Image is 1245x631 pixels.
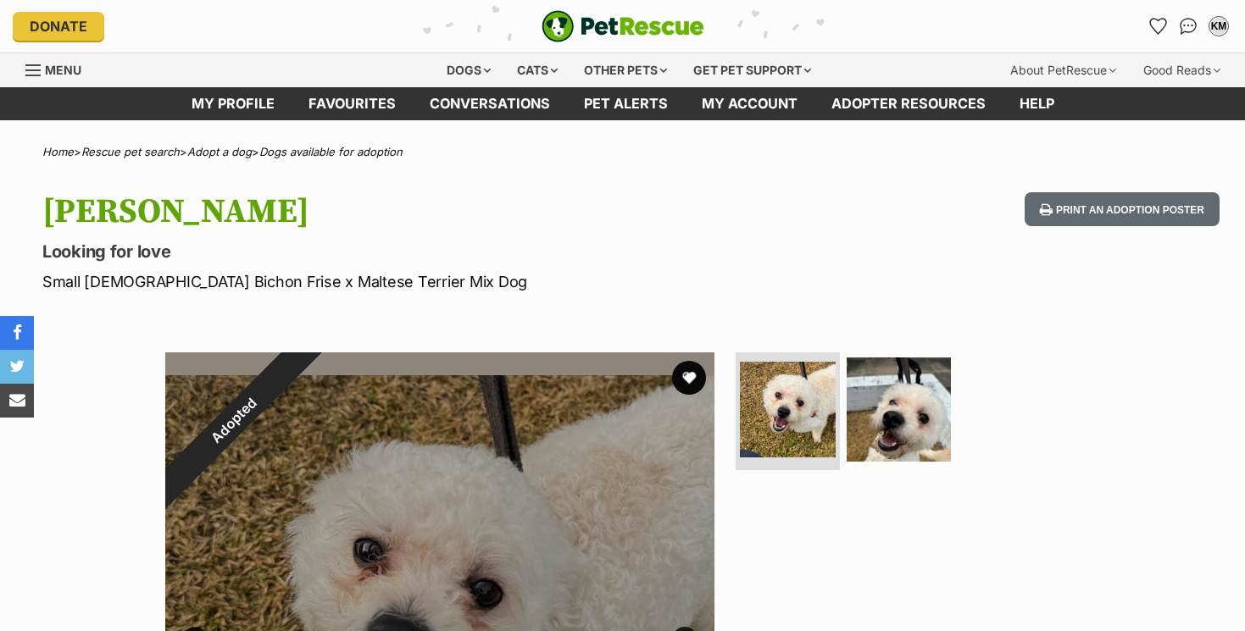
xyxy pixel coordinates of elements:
a: Donate [13,12,104,41]
div: About PetRescue [998,53,1128,87]
a: conversations [413,87,567,120]
button: favourite [672,361,706,395]
div: Get pet support [681,53,823,87]
img: logo-e224e6f780fb5917bec1dbf3a21bbac754714ae5b6737aabdf751b685950b380.svg [542,10,704,42]
a: Help [1003,87,1071,120]
h1: [PERSON_NAME] [42,192,759,231]
img: chat-41dd97257d64d25036548639549fe6c8038ab92f7586957e7f3b1b290dea8141.svg [1180,18,1198,35]
a: Home [42,145,74,158]
ul: Account quick links [1144,13,1232,40]
div: KM [1210,18,1227,35]
div: Good Reads [1131,53,1232,87]
button: Print an adoption poster [1025,192,1220,227]
div: Adopted [126,313,341,528]
div: Other pets [572,53,679,87]
a: Dogs available for adoption [259,145,403,158]
button: My account [1205,13,1232,40]
a: Adopter resources [814,87,1003,120]
div: Cats [505,53,570,87]
a: Favourites [1144,13,1171,40]
p: Looking for love [42,240,759,263]
a: My account [685,87,814,120]
a: Menu [25,53,93,84]
a: Adopt a dog [187,145,252,158]
a: Pet alerts [567,87,685,120]
p: Small [DEMOGRAPHIC_DATA] Bichon Frise x Maltese Terrier Mix Dog [42,270,759,293]
img: Photo of Alfie [847,357,951,462]
a: My profile [175,87,292,120]
span: Menu [45,63,81,77]
a: Favourites [292,87,413,120]
img: Photo of Alfie [740,362,836,457]
a: PetRescue [542,10,704,42]
a: Conversations [1175,13,1202,40]
a: Rescue pet search [81,145,180,158]
div: Dogs [435,53,503,87]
